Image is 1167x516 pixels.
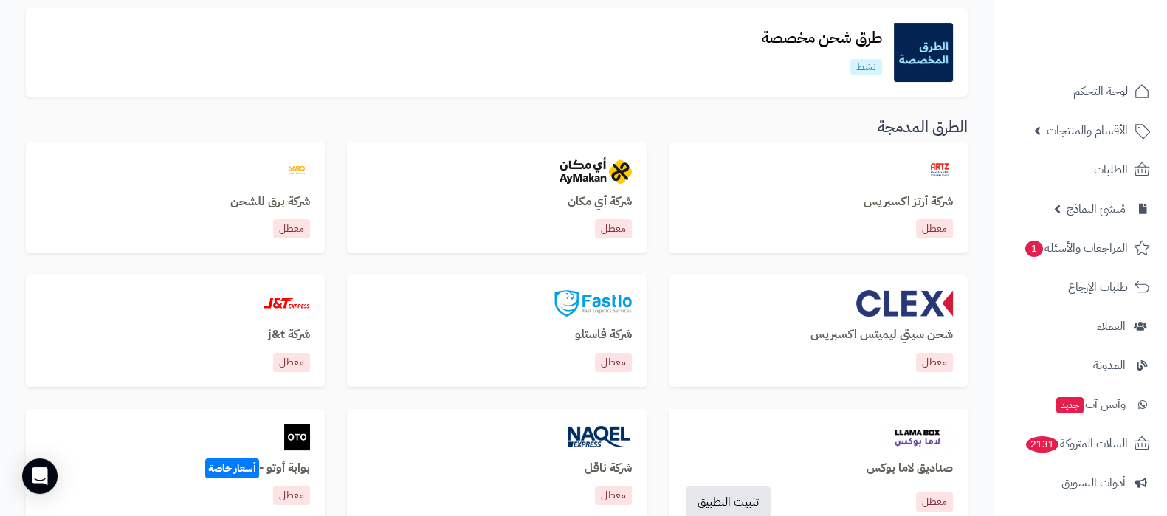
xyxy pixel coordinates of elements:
[273,486,310,505] p: معطل
[1068,277,1128,297] span: طلبات الإرجاع
[347,142,646,254] a: aymakanشركة أي مكانمعطل
[273,353,310,372] p: معطل
[595,486,632,505] p: معطل
[1003,230,1158,266] a: المراجعات والأسئلة1
[273,219,310,238] p: معطل
[205,458,259,478] span: أسعار خاصة
[1047,120,1128,141] span: الأقسام والمنتجات
[263,290,310,317] img: jt
[684,328,953,342] h3: شحن سيتي ليميتس اكسبريس
[916,353,953,372] p: معطل
[362,328,631,342] h3: شركة فاستلو
[1003,74,1158,109] a: لوحة التحكم
[1056,397,1084,413] span: جديد
[22,458,58,494] div: Open Intercom Messenger
[684,424,953,450] a: llamabox
[1093,355,1126,376] span: المدونة
[1026,436,1058,453] span: 2131
[26,119,968,136] h3: الطرق المدمجة
[41,196,310,209] h3: شركة برق للشحن
[284,424,311,450] img: oto
[26,275,325,387] a: jtشركة j&tمعطل
[41,328,310,342] h3: شركة j&t
[856,290,953,317] img: clex
[1097,316,1126,337] span: العملاء
[1003,152,1158,188] a: الطلبات
[916,219,953,238] p: معطل
[916,492,953,512] a: معطل
[1003,348,1158,383] a: المدونة
[684,462,953,475] a: صناديق لاما بوكس
[595,219,632,238] p: معطل
[1003,309,1158,344] a: العملاء
[1055,394,1126,415] span: وآتس آب
[595,353,632,372] p: معطل
[750,30,894,75] a: طرق شحن مخصصةنشط
[1003,387,1158,422] a: وآتس آبجديد
[1067,199,1126,219] span: مُنشئ النماذج
[850,59,882,75] p: نشط
[1024,238,1128,258] span: المراجعات والأسئلة
[1073,81,1128,102] span: لوحة التحكم
[26,142,325,254] a: barqشركة برق للشحنمعطل
[669,275,968,387] a: clexشحن سيتي ليميتس اكسبريسمعطل
[565,424,632,450] img: naqel
[283,157,310,184] img: barq
[669,142,968,254] a: artzexpressشركة أرتز اكسبريسمعطل
[1003,465,1158,500] a: أدوات التسويق
[1067,40,1153,71] img: logo-2.png
[1094,159,1128,180] span: الطلبات
[554,290,631,317] img: fastlo
[1025,241,1043,257] span: 1
[1003,426,1158,461] a: السلات المتروكة2131
[1025,433,1128,454] span: السلات المتروكة
[684,196,953,209] h3: شركة أرتز اكسبريس
[1003,269,1158,305] a: طلبات الإرجاع
[362,196,631,209] h3: شركة أي مكان
[750,30,894,47] h3: طرق شحن مخصصة
[883,424,953,450] img: llamabox
[362,462,631,475] h3: شركة ناقل
[1061,472,1126,493] span: أدوات التسويق
[560,157,632,184] img: aymakan
[347,275,646,387] a: fastloشركة فاستلومعطل
[926,157,953,184] img: artzexpress
[41,462,310,475] h3: بوابة أوتو -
